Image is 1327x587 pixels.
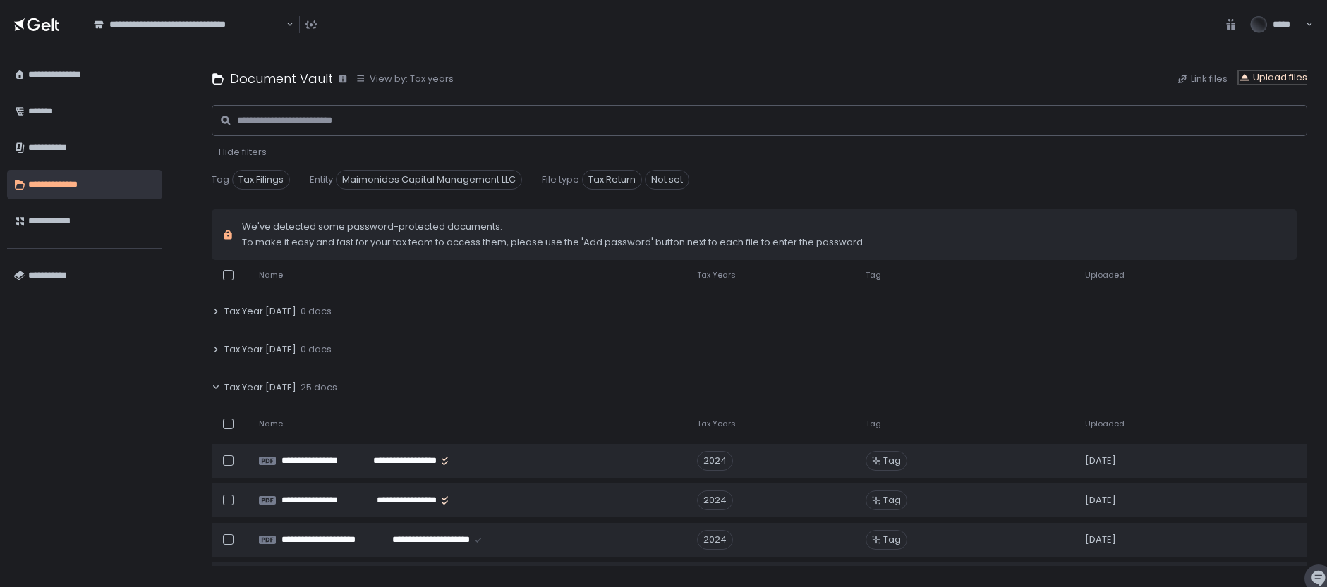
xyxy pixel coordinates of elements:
input: Search for option [284,18,285,32]
span: Tax Year [DATE] [224,381,296,394]
span: 0 docs [301,305,332,318]
span: Name [259,419,283,429]
span: Tag [883,494,901,507]
span: Tax Years [697,419,736,429]
span: Uploaded [1085,419,1125,429]
span: Tax Filings [232,170,290,190]
span: Entity [310,173,333,186]
button: Upload files [1239,71,1307,84]
div: 2024 [697,530,733,550]
span: File type [542,173,579,186]
span: Tag [212,173,229,186]
span: [DATE] [1085,455,1116,467]
span: 0 docs [301,343,332,356]
button: View by: Tax years [356,73,454,85]
span: Tax Year [DATE] [224,305,296,318]
button: Link files [1177,73,1228,85]
span: [DATE] [1085,494,1116,507]
span: Tax Years [697,270,736,280]
span: We've detected some password-protected documents. [242,221,865,233]
span: To make it easy and fast for your tax team to access them, please use the 'Add password' button n... [242,236,865,249]
span: [DATE] [1085,533,1116,546]
span: Name [259,270,283,280]
span: Tax Year [DATE] [224,343,296,356]
span: Tag [866,419,881,429]
button: - Hide filters [212,146,267,159]
span: Tag [883,533,901,546]
div: 2024 [697,451,733,471]
h1: Document Vault [230,69,333,88]
span: Uploaded [1085,270,1125,280]
span: - Hide filters [212,145,267,159]
span: Tag [866,270,881,280]
span: Tax Return [582,170,642,190]
span: Not set [645,170,689,190]
div: Search for option [85,10,293,39]
span: Maimonides Capital Management LLC [336,170,522,190]
span: Tag [883,455,901,467]
div: 2024 [697,490,733,510]
span: 25 docs [301,381,337,394]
